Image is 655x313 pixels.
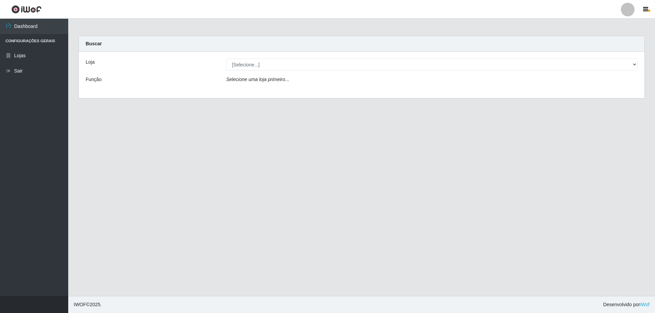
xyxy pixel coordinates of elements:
label: Função [86,76,102,83]
strong: Buscar [86,41,102,46]
span: Desenvolvido por [603,301,650,308]
img: CoreUI Logo [11,5,42,14]
label: Loja [86,59,94,66]
a: iWof [640,302,650,307]
i: Selecione uma loja primeiro... [226,77,289,82]
span: © 2025 . [74,301,102,308]
span: IWOF [74,302,86,307]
